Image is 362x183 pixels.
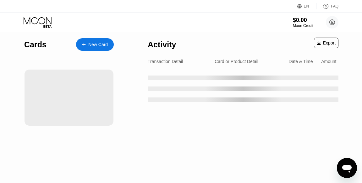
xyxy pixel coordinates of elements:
div: Amount [321,59,336,64]
div: New Card [88,42,108,47]
div: Export [314,38,338,48]
div: $0.00Moon Credit [293,17,313,28]
div: Cards [24,40,47,49]
div: EN [297,3,316,9]
iframe: Button to launch messaging window [337,158,357,178]
div: Transaction Detail [148,59,183,64]
div: Export [317,40,336,45]
div: Card or Product Detail [215,59,258,64]
div: Activity [148,40,176,49]
div: Moon Credit [293,24,313,28]
div: FAQ [316,3,338,9]
div: New Card [76,38,114,51]
div: Date & Time [289,59,313,64]
div: FAQ [331,4,338,8]
div: $0.00 [293,17,313,24]
div: EN [304,4,309,8]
